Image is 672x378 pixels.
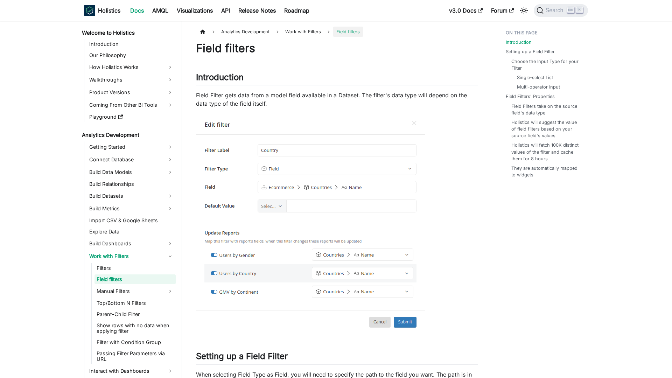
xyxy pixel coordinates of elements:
[94,349,176,364] a: Passing Filter Parameters via URL
[84,5,95,16] img: Holistics
[87,87,176,98] a: Product Versions
[87,227,176,237] a: Explore Data
[487,5,518,16] a: Forum
[511,103,581,116] a: Field Filters take on the source field's data type
[173,5,217,16] a: Visualizations
[196,351,478,364] h2: Setting up a Field Filter
[87,365,176,377] a: Interact with Dashboards
[282,27,324,37] span: Work with Filters
[94,274,176,284] a: Field filters
[87,154,176,165] a: Connect Database
[87,39,176,49] a: Introduction
[506,39,532,45] a: Introduction
[87,216,176,225] a: Import CSV & Google Sheets
[517,74,553,81] a: Single-select List
[511,58,581,71] a: Choose the Input Type for your Filter
[217,5,234,16] a: API
[87,112,176,122] a: Playground
[534,4,588,17] button: Search (Ctrl+K)
[196,41,478,55] h1: Field filters
[576,7,583,13] kbd: K
[77,21,182,378] nav: Docs sidebar
[87,203,176,214] a: Build Metrics
[280,5,314,16] a: Roadmap
[148,5,173,16] a: AMQL
[87,99,176,111] a: Coming From Other BI Tools
[87,74,176,85] a: Walkthroughs
[94,263,176,273] a: Filters
[87,167,176,178] a: Build Data Models
[196,27,209,37] a: Home page
[94,298,176,308] a: Top/Bottom N Filters
[94,321,176,336] a: Show rows with no data when applying filter
[506,93,555,100] a: Field Filters' Properties
[87,238,176,249] a: Build Dashboards
[80,28,176,38] a: Welcome to Holistics
[87,190,176,202] a: Build Datasets
[94,337,176,347] a: Filter with Condition Group
[87,179,176,189] a: Build Relationships
[518,5,530,16] button: Switch between dark and light mode (currently light mode)
[94,286,176,297] a: Manual Filters
[87,50,176,60] a: Our Philosophy
[506,48,555,55] a: Setting up a Field Filter
[196,91,478,108] p: Field Filter gets data from a model field available in a Dataset. The filter's data type will dep...
[544,7,568,14] span: Search
[511,119,581,139] a: Holistics will suggest the value of field filters based on your source field's values
[511,165,581,178] a: They are automatically mapped to widgets
[218,27,273,37] span: Analytics Development
[94,309,176,319] a: Parent-Child Filter
[234,5,280,16] a: Release Notes
[87,141,176,153] a: Getting Started
[196,72,478,85] h2: Introduction
[511,142,581,162] a: Holistics will fetch 100K distinct values of the filter and cache them for 8 hours
[84,5,120,16] a: HolisticsHolistics
[333,27,363,37] span: Field filters
[126,5,148,16] a: Docs
[87,251,176,262] a: Work with Filters
[98,6,120,15] b: Holistics
[445,5,487,16] a: v3.0 Docs
[517,84,560,90] a: Multi-operator Input
[196,27,478,37] nav: Breadcrumbs
[80,130,176,140] a: Analytics Development
[87,62,176,73] a: How Holistics Works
